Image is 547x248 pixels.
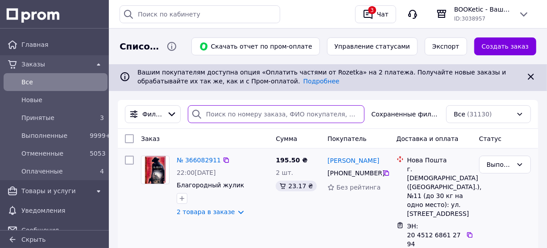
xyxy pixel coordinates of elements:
span: Список заказов [120,40,159,53]
span: 9999+ [90,132,111,139]
span: Вашим покупателям доступна опция «Оплатить частями от Rozetka» на 2 платежа. Получайте новые зака... [137,69,506,85]
span: Сохраненные фильтры: [372,110,439,119]
button: 3Чат [355,5,396,23]
span: Без рейтинга [336,184,381,191]
span: 3 [100,114,104,121]
input: Поиск по номеру заказа, ФИО покупателя, номеру телефона, Email, номеру накладной [188,105,365,123]
div: Выполнен [487,160,513,169]
span: ЭН: 20 4512 6861 2794 [407,223,461,248]
span: ID: 3038957 [454,16,485,22]
span: Отмененные [21,149,86,158]
span: Сумма [276,135,297,142]
button: Управление статусами [327,37,418,55]
img: Фото товару [145,156,165,184]
span: 22:00[DATE] [177,169,216,176]
span: 2 шт. [276,169,293,176]
span: Новые [21,95,104,104]
a: Фото товару [141,156,170,184]
span: (31130) [467,111,492,118]
span: Сообщения [21,226,104,235]
a: [PERSON_NAME] [327,156,379,165]
span: Заказ [141,135,160,142]
span: Заказы [21,60,90,69]
span: Товары и услуги [21,186,90,195]
span: Фильтры [142,110,163,119]
span: Все [454,110,465,119]
span: Все [21,78,104,87]
div: г. [DEMOGRAPHIC_DATA] ([GEOGRAPHIC_DATA].), №11 (до 30 кг на одно место): ул. [STREET_ADDRESS] [407,165,472,218]
div: Чат [375,8,390,21]
span: Принятые [21,113,86,122]
button: Скачать отчет по пром-оплате [191,37,320,55]
a: Создать заказ [474,37,536,55]
div: [PHONE_NUMBER] [326,167,382,179]
input: Поиск по кабинету [120,5,280,23]
span: BOOKetic - Ваш книжковий магазин [454,5,511,14]
span: Главная [21,40,104,49]
div: Нова Пошта [407,156,472,165]
span: Покупатель [327,135,367,142]
a: Благородный жулик [177,182,244,189]
button: Экспорт [425,37,467,55]
div: 23.17 ₴ [276,181,316,191]
a: № 366082911 [177,157,221,164]
span: 5053 [90,150,106,157]
a: 2 товара в заказе [177,208,235,215]
span: Скрыть [21,236,46,243]
span: Статус [479,135,502,142]
span: Оплаченные [21,167,86,176]
span: Выполненные [21,131,86,140]
a: Подробнее [303,78,340,85]
span: Уведомления [21,206,104,215]
span: Доставка и оплата [397,135,459,142]
span: 4 [100,168,104,175]
span: 195.50 ₴ [276,157,307,164]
